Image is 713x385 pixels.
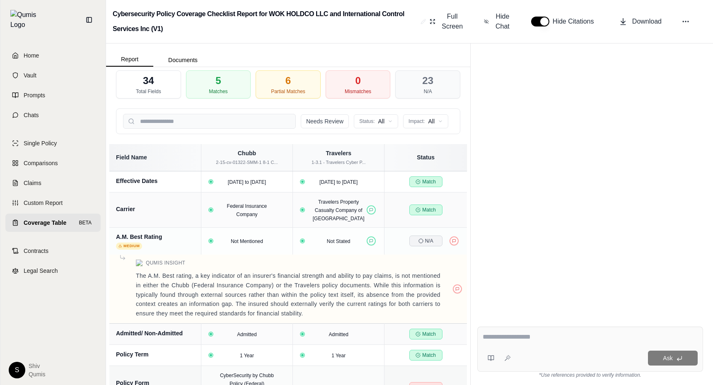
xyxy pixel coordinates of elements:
[24,247,48,255] span: Contracts
[109,144,201,171] th: Field Name
[450,236,459,245] button: Negative feedback provided
[240,353,254,359] span: 1 Year
[5,106,101,124] a: Chats
[331,353,346,359] span: 1 Year
[616,13,665,30] button: Download
[5,214,101,232] a: Coverage TableBETA
[408,118,425,125] span: Impact:
[409,329,442,339] span: Match
[24,219,66,227] span: Coverage Table
[136,260,143,266] img: Qumis Logo
[553,17,599,26] span: Hide Citations
[319,179,358,185] span: [DATE] to [DATE]
[143,74,154,87] div: 34
[24,179,41,187] span: Claims
[113,7,417,36] h2: Cybersecurity Policy Coverage Checklist Report for WOK HOLDCO LLC and International Control Servi...
[5,174,101,192] a: Claims
[215,74,221,87] div: 5
[116,177,194,185] div: Effective Dates
[329,332,348,337] span: Admitted
[428,117,435,125] span: All
[5,154,101,172] a: Comparisons
[409,176,442,187] span: Match
[209,88,227,95] div: Matches
[301,114,349,128] button: Needs Review
[378,117,385,125] span: All
[313,199,365,221] span: Travelers Property Casualty Company of [GEOGRAPHIC_DATA]
[359,118,375,125] span: Status:
[298,159,379,166] div: 1-3.1 - Travelers Cyber P...
[116,205,194,213] div: Carrier
[409,205,442,215] span: Match
[206,159,288,166] div: 2-15-cv-01322-SMM-1 8-1 C...
[422,74,433,87] div: 23
[271,88,305,95] div: Partial Matches
[403,114,448,128] button: Impact:All
[231,238,263,244] span: Not Mentioned
[5,46,101,65] a: Home
[354,114,398,128] button: Status:All
[327,238,350,244] span: Not Stated
[440,12,464,31] span: Full Screen
[5,134,101,152] a: Single Policy
[5,66,101,84] a: Vault
[24,139,57,147] span: Single Policy
[285,74,291,87] div: 6
[136,88,161,95] div: Total Fields
[648,351,698,366] button: Ask
[228,179,266,185] span: [DATE] to [DATE]
[146,260,185,266] span: Qumis Insight
[424,88,432,95] div: N/A
[24,71,36,79] span: Vault
[77,219,94,227] span: BETA
[355,74,360,87] div: 0
[116,243,142,250] span: Medium
[481,8,515,35] button: Hide Chat
[24,199,63,207] span: Custom Report
[24,111,39,119] span: Chats
[136,271,440,318] p: The A.M. Best rating, a key indicator of an insurer's financial strength and ability to pay claim...
[82,13,96,26] button: Collapse sidebar
[10,10,41,30] img: Qumis Logo
[106,53,153,67] button: Report
[5,194,101,212] a: Custom Report
[453,284,462,294] button: Negative feedback provided
[409,236,442,246] span: N/A
[153,53,213,67] button: Documents
[663,355,672,361] span: Ask
[632,17,662,26] span: Download
[24,267,58,275] span: Legal Search
[367,205,376,214] button: Positive feedback provided
[24,51,39,60] span: Home
[206,149,288,157] div: Chubb
[24,159,58,167] span: Comparisons
[5,86,101,104] a: Prompts
[367,236,376,245] button: Positive feedback provided
[345,88,371,95] div: Mismatches
[298,149,379,157] div: Travelers
[29,370,45,378] span: Qumis
[5,242,101,260] a: Contracts
[237,332,256,337] span: Admitted
[477,372,703,378] div: *Use references provided to verify information.
[227,203,267,217] span: Federal Insurance Company
[116,233,194,241] div: A.M. Best Rating
[116,329,194,337] div: Admitted/ Non-Admitted
[116,350,194,359] div: Policy Term
[426,8,467,35] button: Full Screen
[5,262,101,280] a: Legal Search
[29,362,45,370] span: Shiv
[494,12,511,31] span: Hide Chat
[24,91,45,99] span: Prompts
[409,350,442,361] span: Match
[384,144,467,171] th: Status
[9,362,25,378] div: S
